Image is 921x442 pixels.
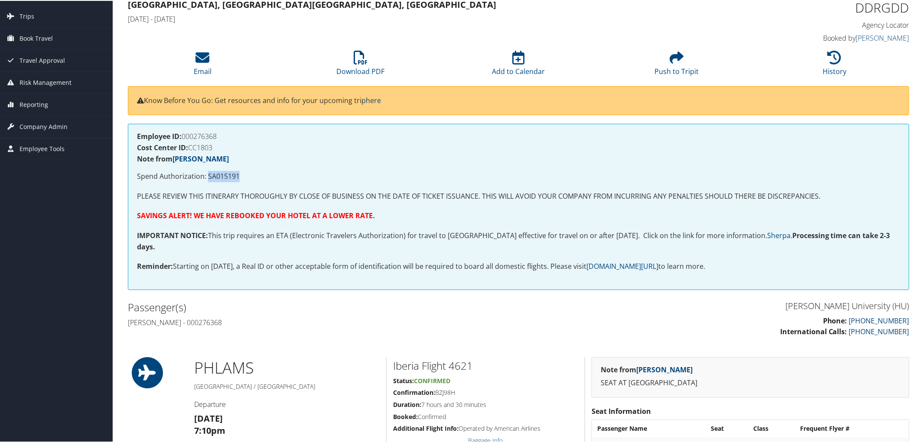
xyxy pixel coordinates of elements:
a: Email [194,55,212,75]
strong: Duration: [393,400,421,408]
a: [DOMAIN_NAME][URL] [586,261,658,270]
strong: Seat Information [592,406,651,415]
p: Starting on [DATE], a Real ID or other acceptable form of identification will be required to boar... [137,260,900,271]
h4: Agency Locator [724,19,909,29]
span: Book Travel [20,27,53,48]
a: here [366,95,381,104]
strong: International Calls: [780,326,847,336]
h5: 7 hours and 30 minutes [393,400,578,408]
p: Spend Authorization: SA015191 [137,170,900,181]
a: [PHONE_NUMBER] [849,326,909,336]
th: Frequent Flyer # [796,420,908,436]
strong: Additional Flight Info: [393,423,459,432]
strong: [DATE] [194,412,223,423]
h5: Operated by American Airlines [393,423,578,432]
a: Download PDF [336,55,384,75]
strong: Processing time can take 2-3 days. [137,230,890,251]
h5: Confirmed [393,412,578,420]
p: This trip requires an ETA (Electronic Travelers Authorization) for travel to [GEOGRAPHIC_DATA] ef... [137,229,900,252]
strong: Confirmation: [393,387,435,396]
th: Class [749,420,795,436]
strong: Cost Center ID: [137,142,188,152]
span: Confirmed [414,376,450,384]
h1: PHL AMS [194,356,380,378]
strong: Note from [137,153,229,163]
a: History [823,55,846,75]
h4: CC1803 [137,143,900,150]
h2: Passenger(s) [128,299,512,314]
h5: [GEOGRAPHIC_DATA] / [GEOGRAPHIC_DATA] [194,381,380,390]
th: Seat [706,420,748,436]
span: Travel Approval [20,49,65,71]
strong: Note from [601,364,693,374]
a: [PHONE_NUMBER] [849,315,909,325]
strong: Reminder: [137,261,173,270]
h3: [PERSON_NAME] University (HU) [525,299,910,311]
a: Add to Calendar [492,55,545,75]
a: [PERSON_NAME] [172,153,229,163]
strong: Employee ID: [137,131,182,140]
span: Risk Management [20,71,72,93]
strong: Booked: [393,412,418,420]
p: SEAT AT [GEOGRAPHIC_DATA] [601,377,900,388]
a: Push to Tripit [654,55,699,75]
h4: [DATE] - [DATE] [128,13,711,23]
strong: Status: [393,376,414,384]
h4: 000276368 [137,132,900,139]
span: Employee Tools [20,137,65,159]
span: Reporting [20,93,48,115]
span: Trips [20,5,34,26]
a: [PERSON_NAME] [636,364,693,374]
p: Know Before You Go: Get resources and info for your upcoming trip [137,94,900,106]
strong: 7:10pm [194,424,225,436]
strong: Phone: [823,315,847,325]
strong: IMPORTANT NOTICE: [137,230,208,239]
h4: Departure [194,399,380,408]
h4: Booked by [724,32,909,42]
h5: BZJ98H [393,387,578,396]
h4: [PERSON_NAME] - 000276368 [128,317,512,326]
a: [PERSON_NAME] [856,32,909,42]
a: Sherpa [767,230,791,239]
h2: Iberia Flight 4621 [393,358,578,372]
th: Passenger Name [593,420,706,436]
p: PLEASE REVIEW THIS ITINERARY THOROUGHLY BY CLOSE OF BUSINESS ON THE DATE OF TICKET ISSUANCE. THIS... [137,190,900,201]
span: Company Admin [20,115,68,137]
strong: SAVINGS ALERT! WE HAVE REBOOKED YOUR HOTEL AT A LOWER RATE. [137,210,375,219]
